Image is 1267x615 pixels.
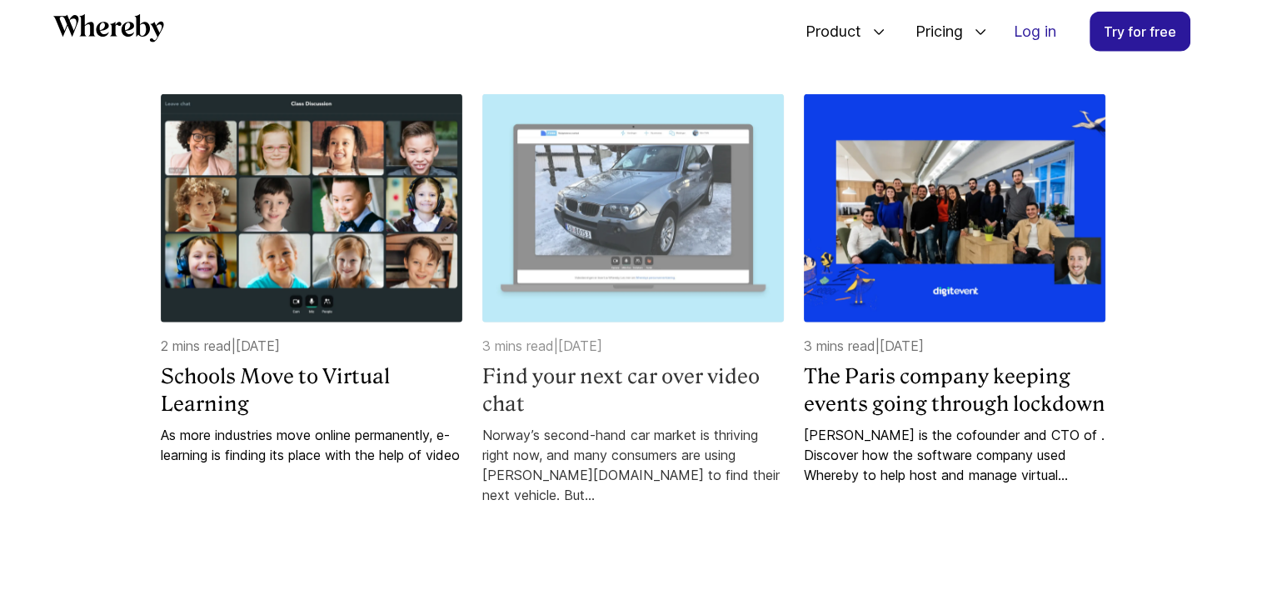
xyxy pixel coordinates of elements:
a: Log in [1000,12,1070,51]
p: 2 mins read | [DATE] [161,336,462,356]
a: As more industries move online permanently, e-learning is finding its place with the help of video [161,425,462,465]
svg: Whereby [53,14,164,42]
span: Product [789,4,865,59]
a: Find your next car over video chat [482,362,784,418]
a: Whereby [53,14,164,48]
a: Norway’s second-hand car market is thriving right now, and many consumers are using [PERSON_NAME]... [482,425,784,505]
a: Schools Move to Virtual Learning [161,362,462,418]
p: 3 mins read | [DATE] [482,336,784,356]
p: 3 mins read | [DATE] [804,336,1105,356]
a: Try for free [1090,12,1190,52]
a: The Paris company keeping events going through lockdown [804,362,1105,418]
span: Pricing [899,4,967,59]
a: [PERSON_NAME] is the cofounder and CTO of . Discover how the software company used Whereby to hel... [804,425,1105,485]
